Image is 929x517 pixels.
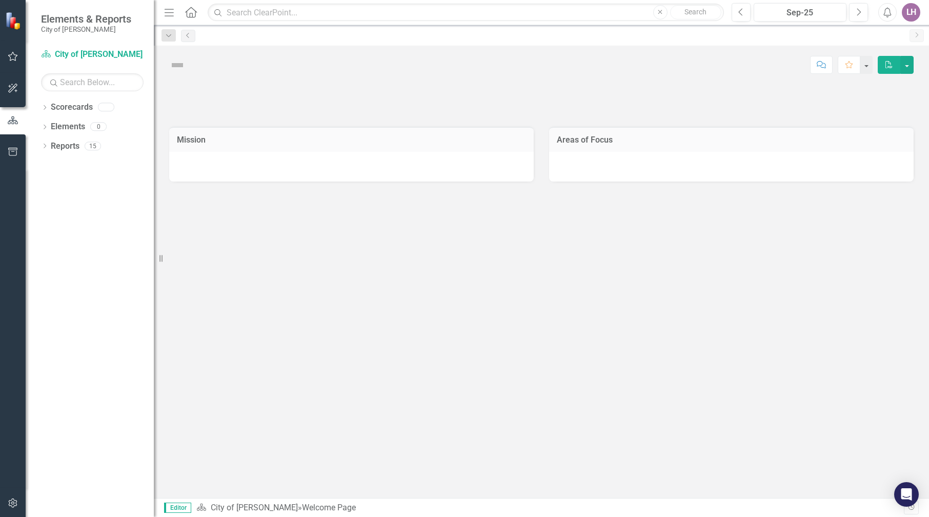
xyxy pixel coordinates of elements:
[85,142,101,150] div: 15
[196,502,904,514] div: »
[211,503,298,512] a: City of [PERSON_NAME]
[754,3,846,22] button: Sep-25
[902,3,920,22] button: LH
[51,102,93,113] a: Scorecards
[557,135,906,145] h3: Areas of Focus
[302,503,356,512] div: Welcome Page
[894,482,919,507] div: Open Intercom Messenger
[51,141,79,152] a: Reports
[41,25,131,33] small: City of [PERSON_NAME]
[169,57,186,73] img: Not Defined
[684,8,706,16] span: Search
[670,5,721,19] button: Search
[4,11,24,30] img: ClearPoint Strategy
[208,4,724,22] input: Search ClearPoint...
[177,135,526,145] h3: Mission
[164,503,191,513] span: Editor
[757,7,843,19] div: Sep-25
[41,49,144,61] a: City of [PERSON_NAME]
[51,121,85,133] a: Elements
[41,73,144,91] input: Search Below...
[41,13,131,25] span: Elements & Reports
[90,123,107,131] div: 0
